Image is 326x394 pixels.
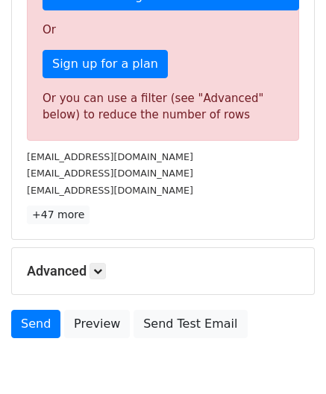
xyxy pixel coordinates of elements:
small: [EMAIL_ADDRESS][DOMAIN_NAME] [27,168,193,179]
small: [EMAIL_ADDRESS][DOMAIN_NAME] [27,151,193,162]
iframe: Chat Widget [251,322,326,394]
a: +47 more [27,206,90,224]
div: Or you can use a filter (see "Advanced" below) to reduce the number of rows [43,90,283,124]
a: Sign up for a plan [43,50,168,78]
a: Send Test Email [134,310,247,338]
a: Send [11,310,60,338]
h5: Advanced [27,263,299,279]
a: Preview [64,310,130,338]
p: Or [43,22,283,38]
small: [EMAIL_ADDRESS][DOMAIN_NAME] [27,185,193,196]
